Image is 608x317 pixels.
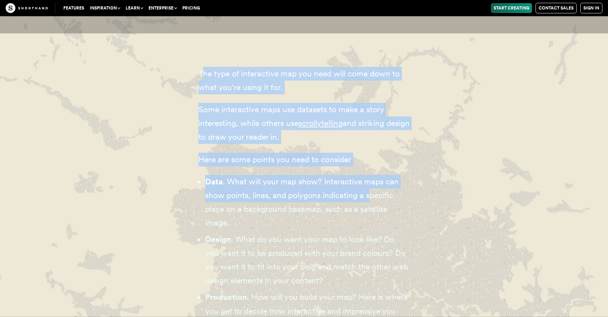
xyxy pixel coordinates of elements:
img: The Craft [6,3,48,13]
strong: Production [205,292,247,302]
button: Enterprise [146,3,179,13]
a: scrollytelling [298,118,343,128]
span: Here are some points you need to consider [198,154,351,164]
a: Contact Sales [536,3,577,13]
span: . What do you want your map to look like? Do you want it to be produced with your brand colours? ... [205,234,408,285]
button: Inspiration [87,3,123,13]
button: Learn [123,3,146,13]
a: Pricing [179,3,203,13]
a: Sign in [580,3,602,13]
strong: Data [205,177,223,186]
span: The type of interactive map you need will come down to what you're using it for. [198,69,400,92]
span: Some interactive maps use datasets to make a story interesting, while others use [198,104,384,128]
a: Features [61,3,87,13]
a: Start Creating [491,3,532,13]
span: . What will your map show? Interactive maps can show points, lines, and polygons indicating a spe... [205,177,399,228]
strong: Design [205,234,231,244]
